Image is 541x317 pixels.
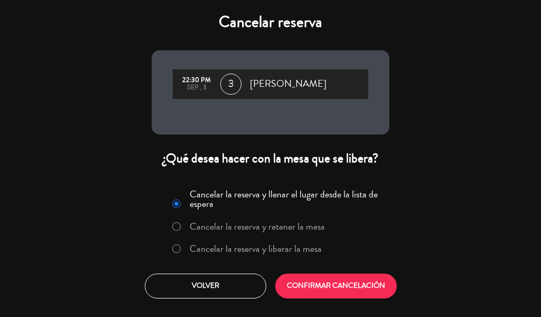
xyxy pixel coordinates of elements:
[152,13,389,32] h4: Cancelar reserva
[220,74,241,95] span: 3
[152,150,389,167] div: ¿Qué desea hacer con la mesa que se libera?
[178,77,215,84] div: 22:30 PM
[190,244,322,253] label: Cancelar la reserva y liberar la mesa
[145,274,266,298] button: Volver
[190,189,383,209] label: Cancelar la reserva y llenar el lugar desde la lista de espera
[178,84,215,92] div: sep., 3
[190,222,325,231] label: Cancelar la reserva y retener la mesa
[275,274,397,298] button: CONFIRMAR CANCELACIÓN
[250,76,327,92] span: [PERSON_NAME]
